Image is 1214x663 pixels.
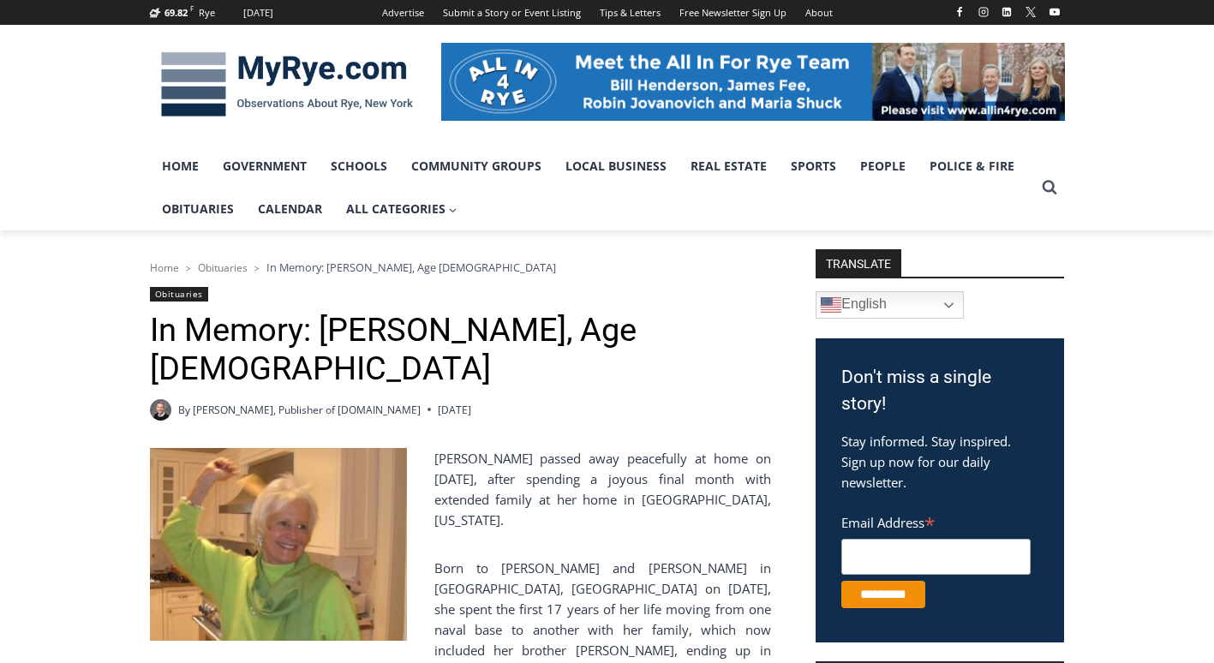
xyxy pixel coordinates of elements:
[164,6,188,19] span: 69.82
[821,295,841,315] img: en
[150,40,424,129] img: MyRye.com
[841,364,1038,418] h3: Don't miss a single story!
[186,262,191,274] span: >
[150,448,407,641] img: Obituary - Barbara defrondeville
[254,262,260,274] span: >
[150,188,246,230] a: Obituaries
[679,145,779,188] a: Real Estate
[150,145,1034,231] nav: Primary Navigation
[319,145,399,188] a: Schools
[150,145,211,188] a: Home
[841,505,1031,536] label: Email Address
[816,291,964,319] a: English
[150,259,771,276] nav: Breadcrumbs
[996,2,1017,22] a: Linkedin
[346,200,457,218] span: All Categories
[1034,172,1065,203] button: View Search Form
[198,260,248,275] a: Obituaries
[178,402,190,418] span: By
[848,145,918,188] a: People
[918,145,1026,188] a: Police & Fire
[150,399,171,421] a: Author image
[211,145,319,188] a: Government
[193,403,421,417] a: [PERSON_NAME], Publisher of [DOMAIN_NAME]
[150,448,771,530] p: [PERSON_NAME] passed away peacefully at home on [DATE], after spending a joyous final month with ...
[399,145,553,188] a: Community Groups
[553,145,679,188] a: Local Business
[779,145,848,188] a: Sports
[1044,2,1065,22] a: YouTube
[150,260,179,275] a: Home
[190,3,194,13] span: F
[199,5,215,21] div: Rye
[334,188,469,230] a: All Categories
[246,188,334,230] a: Calendar
[150,311,771,389] h1: In Memory: [PERSON_NAME], Age [DEMOGRAPHIC_DATA]
[1020,2,1041,22] a: X
[438,402,471,418] time: [DATE]
[841,431,1038,493] p: Stay informed. Stay inspired. Sign up now for our daily newsletter.
[441,43,1065,120] img: All in for Rye
[949,2,970,22] a: Facebook
[266,260,556,275] span: In Memory: [PERSON_NAME], Age [DEMOGRAPHIC_DATA]
[150,287,208,302] a: Obituaries
[243,5,273,21] div: [DATE]
[973,2,994,22] a: Instagram
[816,249,901,277] strong: TRANSLATE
